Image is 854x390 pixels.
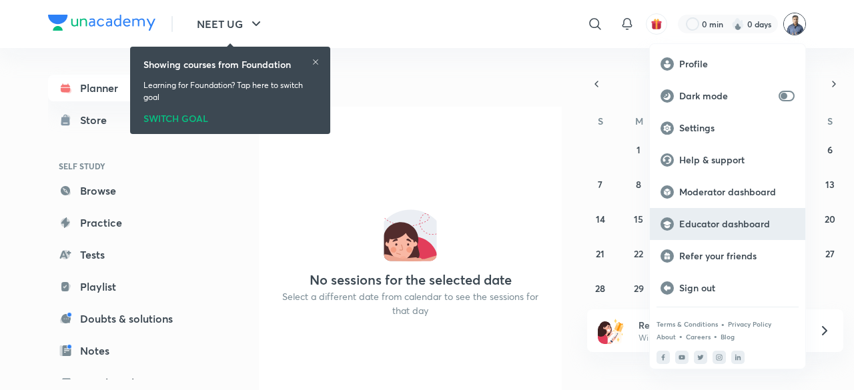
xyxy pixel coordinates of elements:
[679,218,795,230] p: Educator dashboard
[686,333,711,341] a: Careers
[679,250,795,262] p: Refer your friends
[679,154,795,166] p: Help & support
[679,186,795,198] p: Moderator dashboard
[679,58,795,70] p: Profile
[721,318,725,330] div: •
[657,320,718,328] a: Terms & Conditions
[650,144,805,176] a: Help & support
[721,333,735,341] a: Blog
[679,122,795,134] p: Settings
[728,320,771,328] a: Privacy Policy
[679,330,683,342] div: •
[650,48,805,80] a: Profile
[713,330,718,342] div: •
[650,208,805,240] a: Educator dashboard
[650,176,805,208] a: Moderator dashboard
[679,282,795,294] p: Sign out
[657,333,676,341] a: About
[679,90,773,102] p: Dark mode
[650,240,805,272] a: Refer your friends
[650,112,805,144] a: Settings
